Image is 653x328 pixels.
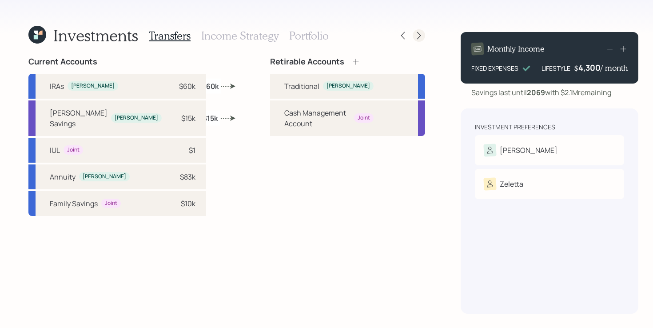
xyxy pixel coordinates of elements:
div: Annuity [50,172,76,182]
div: LIFESTYLE [542,64,570,73]
div: $83k [180,172,195,182]
h3: Portfolio [289,29,329,42]
div: [PERSON_NAME] [71,82,115,90]
div: Investment Preferences [475,123,555,132]
div: [PERSON_NAME] [83,173,126,180]
h3: Income Strategy [201,29,279,42]
div: 4,300 [578,62,601,73]
h4: / month [601,63,628,73]
b: 2069 [527,88,545,97]
div: Traditional [284,81,319,92]
label: $15k [203,113,218,123]
div: $1 [189,145,195,156]
div: $60k [179,81,195,92]
div: Family Savings [50,198,98,209]
div: IUL [50,145,60,156]
div: Joint [105,200,117,207]
div: $15k [181,113,195,124]
div: FIXED EXPENSES [471,64,518,73]
h4: Current Accounts [28,57,97,67]
h4: Retirable Accounts [270,57,344,67]
div: $10k [181,198,195,209]
h4: $ [574,63,578,73]
h1: Investments [53,26,138,45]
div: [PERSON_NAME] Savings [50,108,108,129]
div: Savings last until with $2.1M remaining [471,87,611,98]
label: $60k [202,81,219,91]
div: Joint [67,146,80,154]
div: Joint [358,114,370,122]
h4: Monthly Income [487,44,545,54]
div: [PERSON_NAME] [115,114,158,122]
div: [PERSON_NAME] [500,145,557,156]
div: Zeletta [500,179,523,189]
div: Cash Management Account [284,108,350,129]
div: IRAs [50,81,64,92]
h3: Transfers [149,29,191,42]
div: [PERSON_NAME] [326,82,370,90]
